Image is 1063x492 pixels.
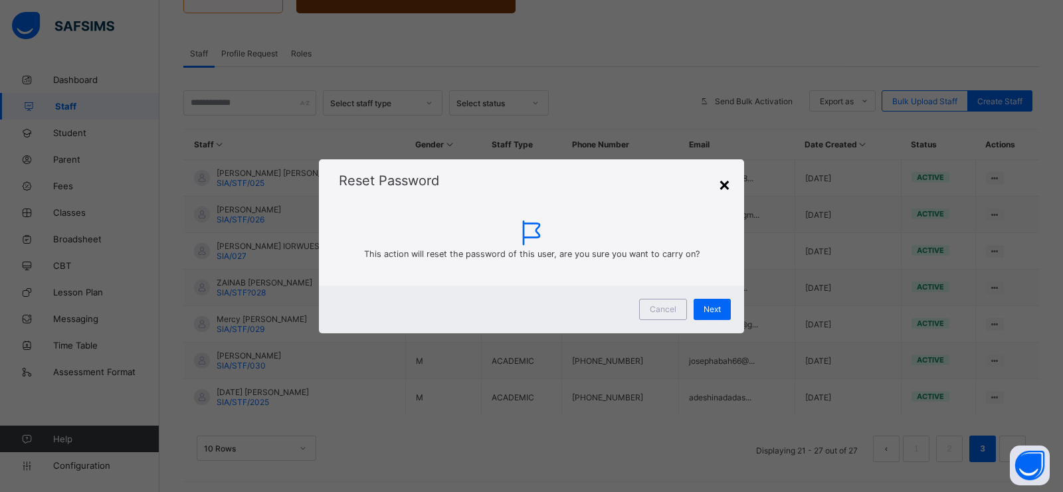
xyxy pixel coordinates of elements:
[718,173,731,195] div: ×
[1010,446,1050,485] button: Open asap
[704,304,721,314] span: Next
[364,249,700,259] span: This action will reset the password of this user, are you sure you want to carry on?
[339,173,439,189] span: Reset Password
[650,304,676,314] span: Cancel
